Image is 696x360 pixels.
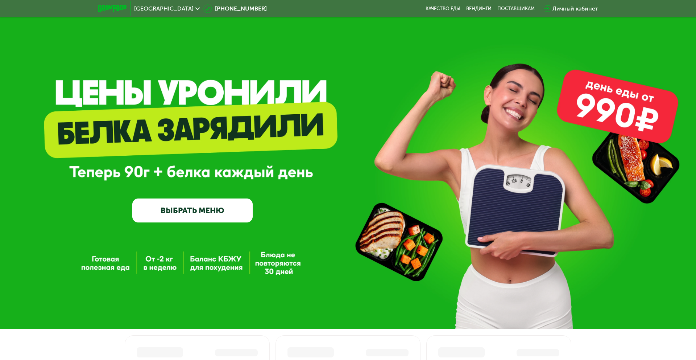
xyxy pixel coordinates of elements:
a: Качество еды [426,6,460,12]
a: ВЫБРАТЬ МЕНЮ [132,199,253,223]
a: Вендинги [466,6,492,12]
span: [GEOGRAPHIC_DATA] [134,6,194,12]
div: поставщикам [497,6,535,12]
div: Личный кабинет [552,4,598,13]
a: [PHONE_NUMBER] [203,4,267,13]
